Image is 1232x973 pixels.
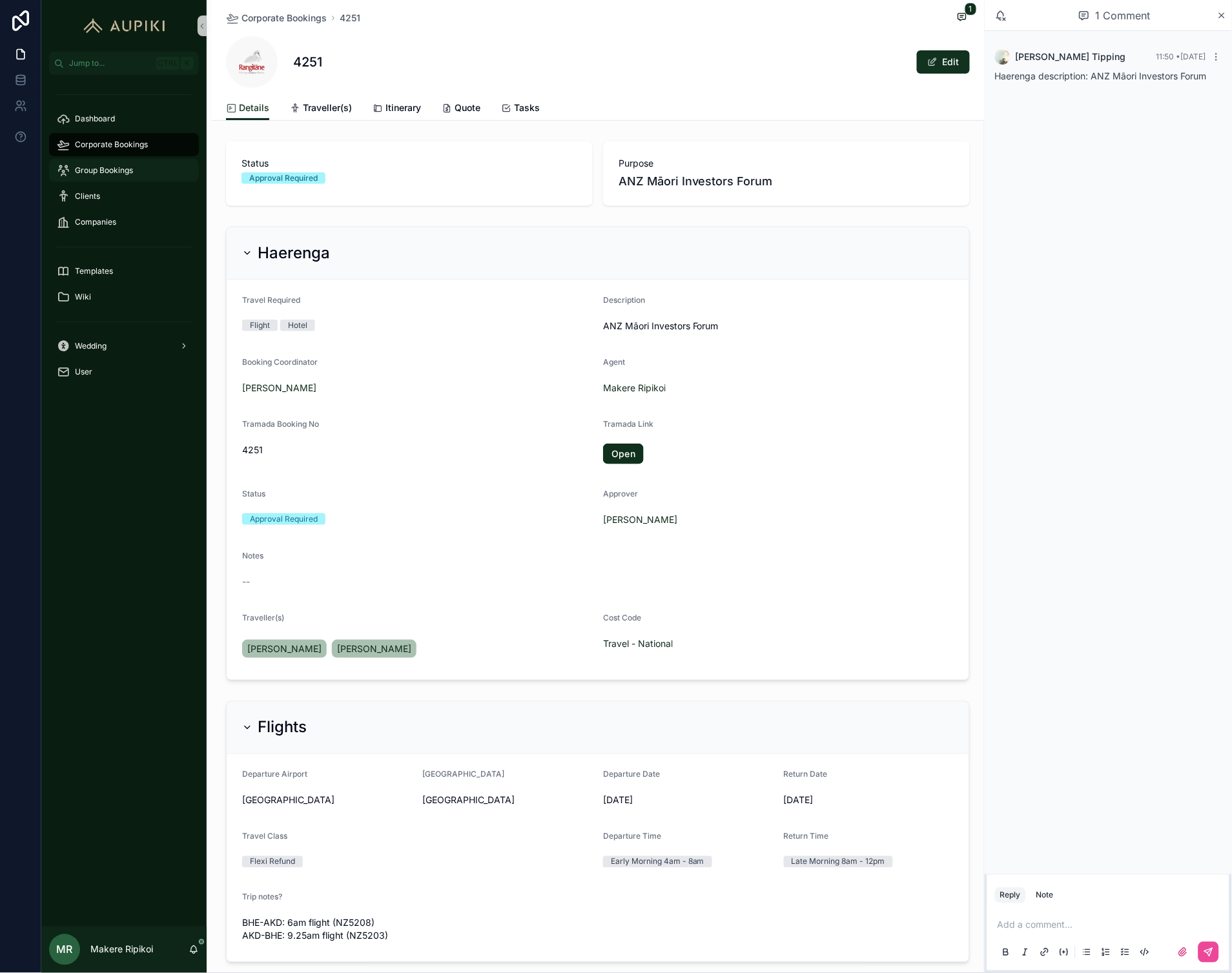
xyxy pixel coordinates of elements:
span: Cost Code [603,613,641,622]
button: Reply [995,888,1026,903]
span: [GEOGRAPHIC_DATA] [423,794,593,807]
span: Itinerary [385,101,421,114]
span: Travel - National [603,637,673,650]
span: Agent [603,357,625,367]
span: [GEOGRAPHIC_DATA] [423,770,505,779]
button: 1 [954,10,970,26]
button: Jump to...CtrlK [49,52,199,75]
span: BHE-AKD: 6am flight (NZ5208) AKD-BHE: 9.25am flight (NZ5203) [242,917,954,943]
span: Travel Required [242,295,300,305]
a: Makere Ripikoi [603,382,666,394]
span: 1 Comment [1095,8,1150,23]
div: Hotel [288,320,307,331]
a: [PERSON_NAME] [603,513,677,526]
a: Traveller(s) [290,96,352,122]
span: Booking Coordinator [242,357,318,367]
span: Traveller(s) [242,613,284,622]
span: Departure Airport [242,770,307,779]
span: 11:50 • [DATE] [1156,52,1206,61]
a: Wedding [49,334,199,358]
span: Group Bookings [75,165,133,176]
div: Approval Required [250,513,318,525]
span: Details [239,101,269,114]
span: Travel Class [242,832,287,841]
span: [PERSON_NAME] [337,642,411,655]
span: Tramada Link [603,419,653,429]
h1: 4251 [293,53,322,71]
span: Description [603,295,645,305]
a: [PERSON_NAME] [242,640,327,658]
a: [PERSON_NAME] [332,640,416,658]
a: User [49,360,199,384]
button: Note [1031,888,1059,903]
a: Templates [49,260,199,283]
a: Itinerary [373,96,421,122]
div: Late Morning 8am - 12pm [792,856,885,868]
span: Notes [242,551,263,560]
span: MR [57,942,73,958]
span: Departure Date [603,770,660,779]
span: Clients [75,191,100,201]
span: Wedding [75,341,107,351]
span: Trip notes? [242,892,282,902]
span: Dashboard [75,114,115,124]
span: ANZ Māori Investors Forum [603,320,954,333]
span: Tasks [514,101,540,114]
div: Note [1036,890,1054,901]
span: Templates [75,266,113,276]
div: Approval Required [249,172,318,184]
span: Corporate Bookings [241,12,327,25]
a: Tasks [501,96,540,122]
a: Quote [442,96,480,122]
img: App logo [77,15,171,36]
span: Purpose [619,157,954,170]
span: Traveller(s) [303,101,352,114]
span: Wiki [75,292,91,302]
a: Dashboard [49,107,199,130]
div: Flight [250,320,270,331]
h2: Haerenga [258,243,330,263]
span: Companies [75,217,116,227]
button: Edit [917,50,970,74]
div: Early Morning 4am - 8am [611,856,704,868]
span: -- [242,575,250,588]
span: K [182,58,192,68]
p: Makere Ripikoi [90,943,153,956]
span: Status [242,489,265,498]
a: Corporate Bookings [49,133,199,156]
span: Approver [603,489,638,498]
a: 4251 [340,12,360,25]
span: ANZ Māori Investors Forum [619,172,954,190]
span: Return Time [784,832,829,841]
span: Return Date [784,770,828,779]
a: Group Bookings [49,159,199,182]
span: Quote [455,101,480,114]
span: [PERSON_NAME] Tipping [1016,50,1126,63]
a: Wiki [49,285,199,309]
span: 4251 [242,444,593,456]
span: Jump to... [69,58,151,68]
span: [PERSON_NAME] [247,642,322,655]
a: Corporate Bookings [226,12,327,25]
span: [DATE] [603,794,774,807]
span: [GEOGRAPHIC_DATA] [242,794,413,807]
span: Departure Time [603,832,661,841]
span: [DATE] [784,794,954,807]
a: Companies [49,210,199,234]
h2: Flights [258,717,307,738]
span: 1 [965,3,977,15]
div: scrollable content [41,75,207,400]
span: Haerenga description: ANZ Māori Investors Forum [995,70,1207,81]
a: Details [226,96,269,121]
span: Status [241,157,577,170]
span: Corporate Bookings [75,139,148,150]
a: Open [603,444,644,464]
span: Ctrl [156,57,180,70]
span: User [75,367,92,377]
a: [PERSON_NAME] [242,382,316,394]
div: Flexi Refund [250,856,295,868]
